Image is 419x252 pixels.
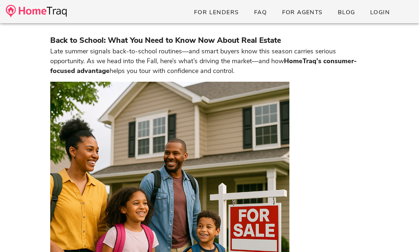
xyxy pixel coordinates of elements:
[281,8,323,16] span: For Agents
[50,35,369,46] h3: Back to School: What You Need to Know Now About Real Estate
[364,6,396,19] a: Login
[188,6,245,19] a: For Lenders
[248,6,273,19] a: FAQ
[383,217,419,252] iframe: Chat Widget
[276,6,328,19] a: For Agents
[254,8,267,16] span: FAQ
[332,6,361,19] a: Blog
[370,8,390,16] span: Login
[337,8,355,16] span: Blog
[6,5,67,17] img: desktop-logo.34a1112.png
[194,8,239,16] span: For Lenders
[50,57,357,75] strong: HomeTraq’s consumer-focused advantage
[50,46,369,76] p: Late summer signals back-to-school routines—and smart buyers know this season carries serious opp...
